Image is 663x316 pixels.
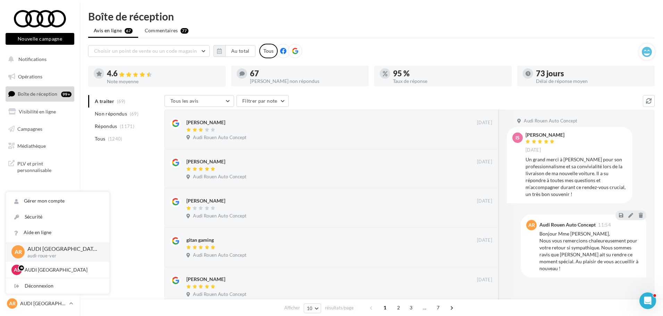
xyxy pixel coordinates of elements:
span: Audi Rouen Auto Concept [193,213,246,219]
span: [DATE] [477,198,492,204]
div: 95 % [393,70,506,77]
span: ... [419,302,430,313]
div: 67 [250,70,363,77]
button: Nouvelle campagne [6,33,74,45]
div: [PERSON_NAME] [186,158,225,165]
span: [DATE] [477,159,492,165]
span: Afficher [284,305,300,311]
span: 7 [433,302,444,313]
span: Is [515,134,520,141]
div: Un grand merci à [PERSON_NAME] pour son professionnalisme et sa convivialité lors de la livraison... [526,156,627,198]
div: 99+ [61,92,72,97]
div: Note moyenne [107,79,220,84]
span: Opérations [18,74,42,79]
span: PLV et print personnalisable [17,159,72,174]
p: AUDI [GEOGRAPHIC_DATA] [27,245,98,253]
div: Délai de réponse moyen [536,79,649,84]
div: [PERSON_NAME] [186,197,225,204]
a: AR AUDI [GEOGRAPHIC_DATA] [6,297,74,310]
div: Déconnexion [6,278,109,294]
div: [PERSON_NAME] [186,119,225,126]
span: Commentaires [145,27,178,34]
span: 10 [307,306,313,311]
div: Tous [259,44,278,58]
button: Filtrer par note [236,95,289,107]
div: Taux de réponse [393,79,506,84]
div: [PERSON_NAME] [186,276,225,283]
span: Audi Rouen Auto Concept [524,118,577,124]
span: (1240) [108,136,123,142]
button: Au total [225,45,255,57]
span: (69) [130,111,139,117]
span: 1 [379,302,391,313]
a: Campagnes [4,122,76,136]
button: Au total [213,45,255,57]
span: Tous les avis [170,98,199,104]
button: Choisir un point de vente ou un code magasin [88,45,210,57]
p: AUDI [GEOGRAPHIC_DATA] [25,266,101,273]
span: AR [528,222,535,229]
span: Tous [95,135,105,142]
span: Notifications [18,56,47,62]
a: Médiathèque [4,139,76,153]
div: 73 jours [536,70,649,77]
button: 10 [304,304,321,313]
span: AR [9,300,16,307]
span: Répondus [95,123,117,130]
a: Gérer mon compte [6,193,109,209]
span: 2 [393,302,404,313]
div: gitan gaming [186,237,214,244]
p: audi-roue-ver [27,253,98,259]
a: Boîte de réception99+ [4,86,76,101]
span: Visibilité en ligne [19,109,56,114]
button: Tous les avis [165,95,234,107]
span: Boîte de réception [18,91,57,97]
a: PLV et print personnalisable [4,156,76,177]
span: (1171) [120,123,134,129]
span: Audi Rouen Auto Concept [193,135,246,141]
button: Notifications [4,52,73,67]
div: Audi Rouen Auto Concept [539,222,596,227]
span: [DATE] [526,147,541,153]
span: 11:54 [598,223,611,227]
span: Médiathèque [17,143,46,149]
span: Audi Rouen Auto Concept [193,291,246,298]
span: [DATE] [477,237,492,244]
div: Boîte de réception [88,11,655,22]
a: Visibilité en ligne [4,104,76,119]
iframe: Intercom live chat [639,292,656,309]
span: Choisir un point de vente ou un code magasin [94,48,197,54]
span: Non répondus [95,110,127,117]
span: 3 [405,302,417,313]
span: résultats/page [325,305,354,311]
a: Opérations [4,69,76,84]
p: AUDI [GEOGRAPHIC_DATA] [20,300,66,307]
div: 4.6 [107,70,220,78]
div: 77 [181,28,188,34]
span: Audi Rouen Auto Concept [193,174,246,180]
div: Bonjour Mme [PERSON_NAME], Nous vous remercions chaleureusement pour votre retour si sympathique.... [539,230,641,272]
span: AL [14,266,20,273]
a: Aide en ligne [6,225,109,240]
span: AR [15,248,22,256]
div: [PERSON_NAME] [526,133,564,137]
a: Sécurité [6,209,109,225]
span: Campagnes [17,126,42,131]
div: [PERSON_NAME] non répondus [250,79,363,84]
span: Audi Rouen Auto Concept [193,252,246,258]
span: [DATE] [477,277,492,283]
span: [DATE] [477,120,492,126]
